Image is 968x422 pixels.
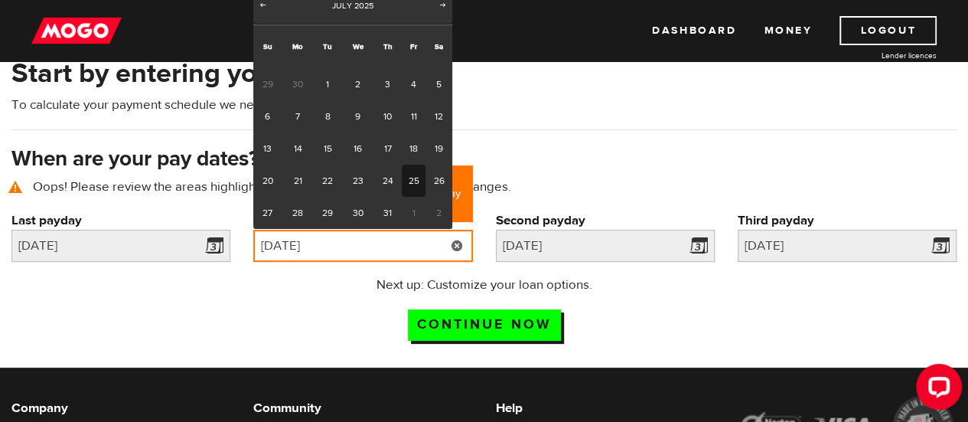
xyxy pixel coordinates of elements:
[253,197,282,229] a: 27
[342,132,373,165] a: 16
[282,165,313,197] a: 21
[253,68,282,100] span: 29
[253,399,472,417] h6: Community
[764,16,812,45] a: Money
[314,197,342,229] a: 29
[282,68,313,100] span: 30
[402,165,425,197] a: 25
[314,165,342,197] a: 22
[263,41,272,51] span: Sunday
[11,399,230,417] h6: Company
[425,165,452,197] a: 26
[253,100,282,132] a: 6
[342,68,373,100] a: 2
[839,16,937,45] a: Logout
[11,211,230,230] label: Last payday
[738,211,957,230] label: Third payday
[253,132,282,165] a: 13
[342,165,373,197] a: 23
[314,100,342,132] a: 8
[282,197,313,229] a: 28
[11,178,957,196] p: Oops! Please review the areas highlighted below and make any necessary changes.
[652,16,736,45] a: Dashboard
[435,41,443,51] span: Saturday
[282,100,313,132] a: 7
[408,309,561,341] input: Continue now
[402,68,425,100] a: 4
[31,16,122,45] img: mogo_logo-11ee424be714fa7cbb0f0f49df9e16ec.png
[425,68,452,100] a: 5
[11,147,957,172] h3: When are your pay dates?
[314,68,342,100] a: 1
[373,68,402,100] a: 3
[323,41,332,51] span: Tuesday
[496,211,715,230] label: Second payday
[373,165,402,197] a: 24
[383,41,393,51] span: Thursday
[425,132,452,165] a: 19
[282,132,313,165] a: 14
[410,41,417,51] span: Friday
[496,399,715,417] h6: Help
[342,197,373,229] a: 30
[425,197,452,229] span: 2
[11,57,957,90] h2: Start by entering your pay dates
[822,50,937,61] a: Lender licences
[373,132,402,165] a: 17
[342,100,373,132] a: 9
[425,100,452,132] a: 12
[373,100,402,132] a: 10
[373,197,402,229] a: 31
[11,96,957,114] p: To calculate your payment schedule we need to know your pay dates.
[292,41,303,51] span: Monday
[253,165,282,197] a: 20
[352,41,363,51] span: Wednesday
[402,197,425,229] span: 1
[402,132,425,165] a: 18
[314,132,342,165] a: 15
[904,358,968,422] iframe: LiveChat chat widget
[334,276,634,294] p: Next up: Customize your loan options.
[402,100,425,132] a: 11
